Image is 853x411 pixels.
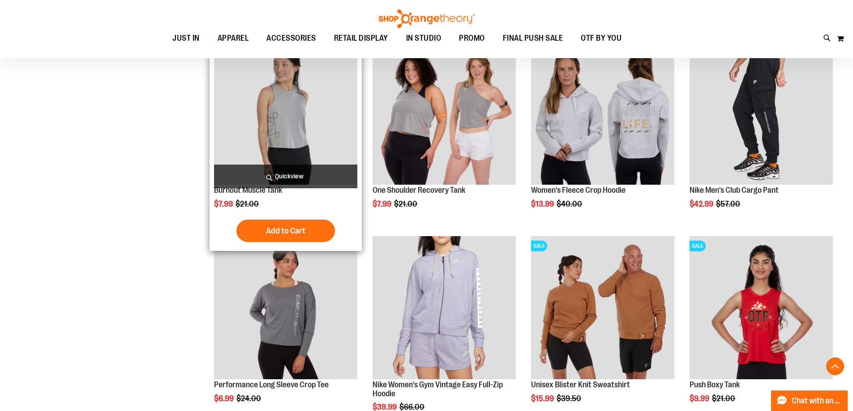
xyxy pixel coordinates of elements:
[503,28,563,48] span: FINAL PUSH SALE
[236,199,260,208] span: $21.00
[716,199,742,208] span: $57.00
[266,28,316,48] span: ACCESSORIES
[690,236,833,381] a: Product image for Push Boxy TankSALE
[236,220,335,242] button: Add to Cart
[236,394,262,403] span: $24.00
[531,241,547,251] span: SALE
[172,28,200,48] span: JUST IN
[531,199,555,208] span: $13.99
[712,394,737,403] span: $21.00
[690,394,711,403] span: $9.99
[373,199,393,208] span: $7.99
[334,28,388,48] span: RETAIL DISPLAY
[531,236,674,379] img: Product image for Unisex Blister Knit Sweatshirt
[214,236,357,379] img: Product image for Performance Long Sleeve Crop Tee
[792,397,842,405] span: Chat with an Expert
[214,236,357,381] a: Product image for Performance Long Sleeve Crop TeeSALE
[214,380,329,389] a: Performance Long Sleeve Crop Tee
[531,380,630,389] a: Unisex Blister Knit Sweatshirt
[210,37,362,251] div: product
[266,226,305,236] span: Add to Cart
[531,394,555,403] span: $15.99
[690,236,833,379] img: Product image for Push Boxy Tank
[214,42,357,185] img: Product image for Burnout Muscle Tank
[557,199,583,208] span: $40.00
[394,199,419,208] span: $21.00
[214,42,357,186] a: Product image for Burnout Muscle Tank
[531,42,674,185] img: Product image for Womens Fleece Crop Hoodie
[373,380,503,398] a: Nike Women's Gym Vintage Easy Full-Zip Hoodie
[826,357,844,375] button: Back To Top
[771,390,848,411] button: Chat with an Expert
[373,186,465,195] a: One Shoulder Recovery Tank
[373,236,516,379] img: Product image for Nike Gym Vintage Easy Full Zip Hoodie
[373,236,516,381] a: Product image for Nike Gym Vintage Easy Full Zip Hoodie
[690,186,779,195] a: Nike Men's Club Cargo Pant
[531,236,674,381] a: Product image for Unisex Blister Knit SweatshirtSALE
[459,28,485,48] span: PROMO
[690,42,833,186] a: Product image for Nike Mens Club Cargo Pant
[214,186,282,195] a: Burnout Muscle Tank
[218,28,249,48] span: APPAREL
[581,28,622,48] span: OTF BY YOU
[690,199,715,208] span: $42.99
[214,165,357,188] a: Quickview
[373,42,516,186] a: Main view of One Shoulder Recovery TankSALE
[690,380,740,389] a: Push Boxy Tank
[377,9,476,28] img: Shop Orangetheory
[406,28,442,48] span: IN STUDIO
[690,42,833,185] img: Product image for Nike Mens Club Cargo Pant
[373,42,516,185] img: Main view of One Shoulder Recovery Tank
[690,241,706,251] span: SALE
[685,37,837,231] div: product
[531,42,674,186] a: Product image for Womens Fleece Crop Hoodie
[531,186,626,195] a: Women's Fleece Crop Hoodie
[557,394,583,403] span: $39.50
[214,199,234,208] span: $7.99
[214,394,235,403] span: $6.99
[527,37,679,231] div: product
[368,37,520,231] div: product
